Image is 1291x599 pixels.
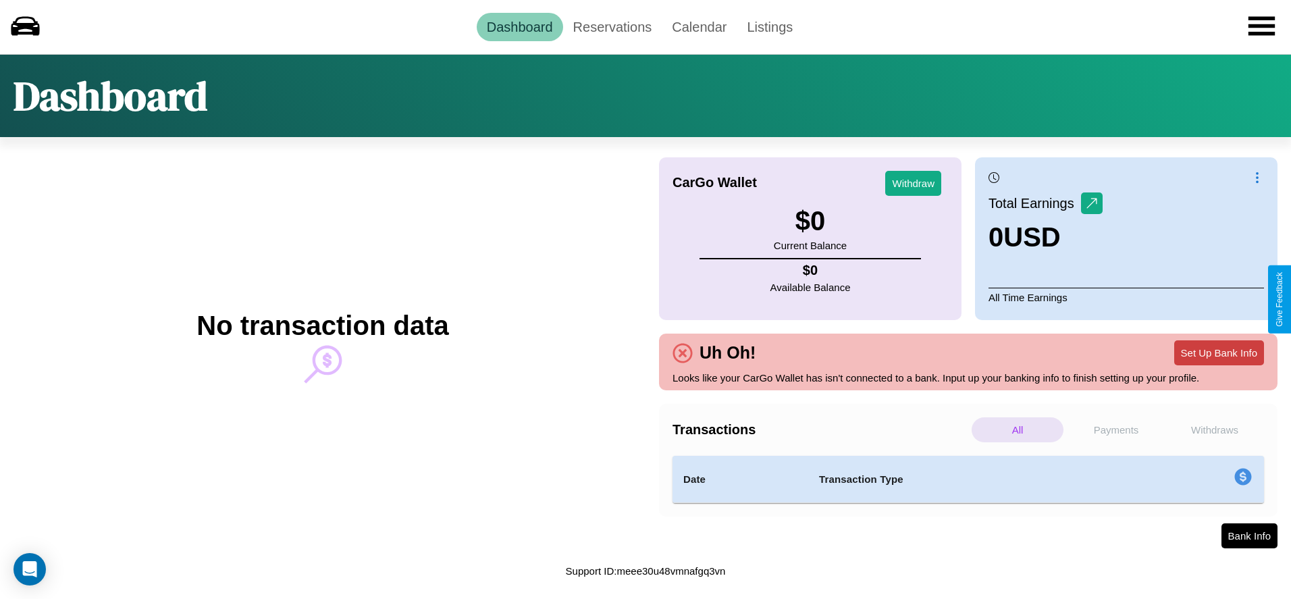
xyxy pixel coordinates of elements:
[819,471,1124,488] h4: Transaction Type
[673,422,968,438] h4: Transactions
[673,456,1264,503] table: simple table
[693,343,762,363] h4: Uh Oh!
[774,236,847,255] p: Current Balance
[673,175,757,190] h4: CarGo Wallet
[1169,417,1261,442] p: Withdraws
[972,417,1063,442] p: All
[770,278,851,296] p: Available Balance
[673,369,1264,387] p: Looks like your CarGo Wallet has isn't connected to a bank. Input up your banking info to finish ...
[770,263,851,278] h4: $ 0
[737,13,803,41] a: Listings
[1221,523,1277,548] button: Bank Info
[1070,417,1162,442] p: Payments
[989,191,1081,215] p: Total Earnings
[14,68,207,124] h1: Dashboard
[477,13,563,41] a: Dashboard
[683,471,797,488] h4: Date
[662,13,737,41] a: Calendar
[196,311,448,341] h2: No transaction data
[774,206,847,236] h3: $ 0
[989,222,1103,253] h3: 0 USD
[885,171,941,196] button: Withdraw
[566,562,726,580] p: Support ID: meee30u48vmnafgq3vn
[989,288,1264,307] p: All Time Earnings
[1174,340,1264,365] button: Set Up Bank Info
[1275,272,1284,327] div: Give Feedback
[563,13,662,41] a: Reservations
[14,553,46,585] div: Open Intercom Messenger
